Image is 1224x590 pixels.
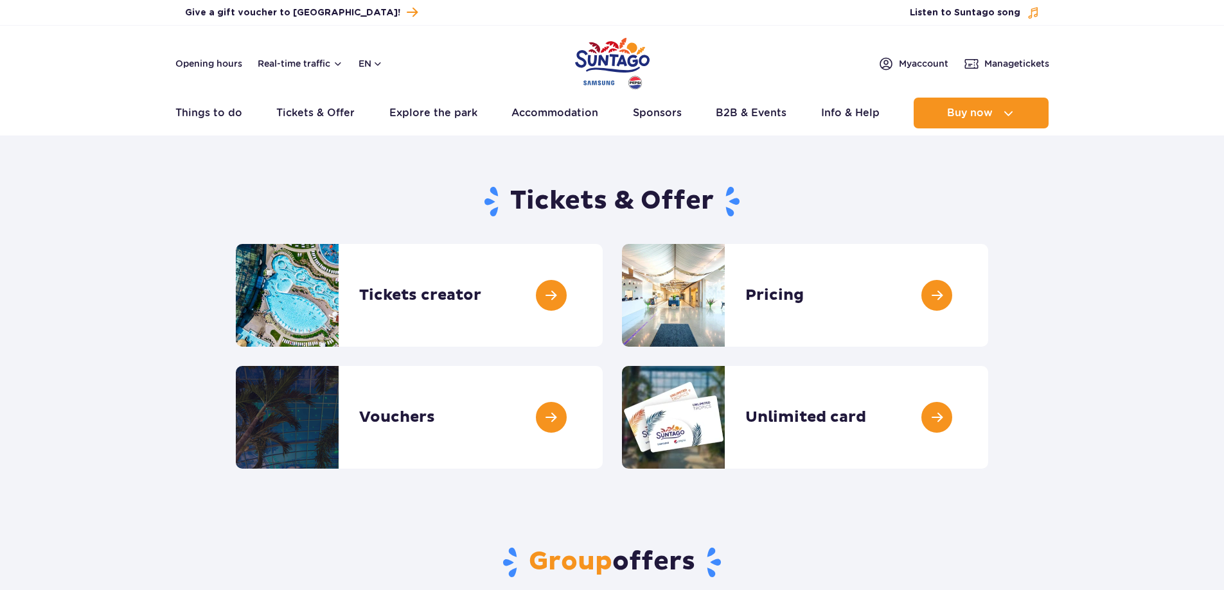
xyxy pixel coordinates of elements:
a: Tickets & Offer [276,98,355,128]
span: Give a gift voucher to [GEOGRAPHIC_DATA]! [185,6,400,19]
span: Listen to Suntago song [910,6,1020,19]
a: B2B & Events [716,98,786,128]
a: Myaccount [878,56,948,71]
a: Info & Help [821,98,880,128]
span: My account [899,57,948,70]
a: Give a gift voucher to [GEOGRAPHIC_DATA]! [185,4,418,21]
button: en [359,57,383,70]
h1: Tickets & Offer [236,185,988,218]
a: Explore the park [389,98,477,128]
span: Buy now [947,107,993,119]
button: Listen to Suntago song [910,6,1040,19]
span: Manage tickets [984,57,1049,70]
span: Group [529,546,612,578]
a: Things to do [175,98,242,128]
a: Managetickets [964,56,1049,71]
a: Park of Poland [575,32,650,91]
a: Opening hours [175,57,242,70]
a: Accommodation [511,98,598,128]
a: Sponsors [633,98,682,128]
button: Buy now [914,98,1049,128]
h2: offers [236,546,988,579]
button: Real-time traffic [258,58,343,69]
